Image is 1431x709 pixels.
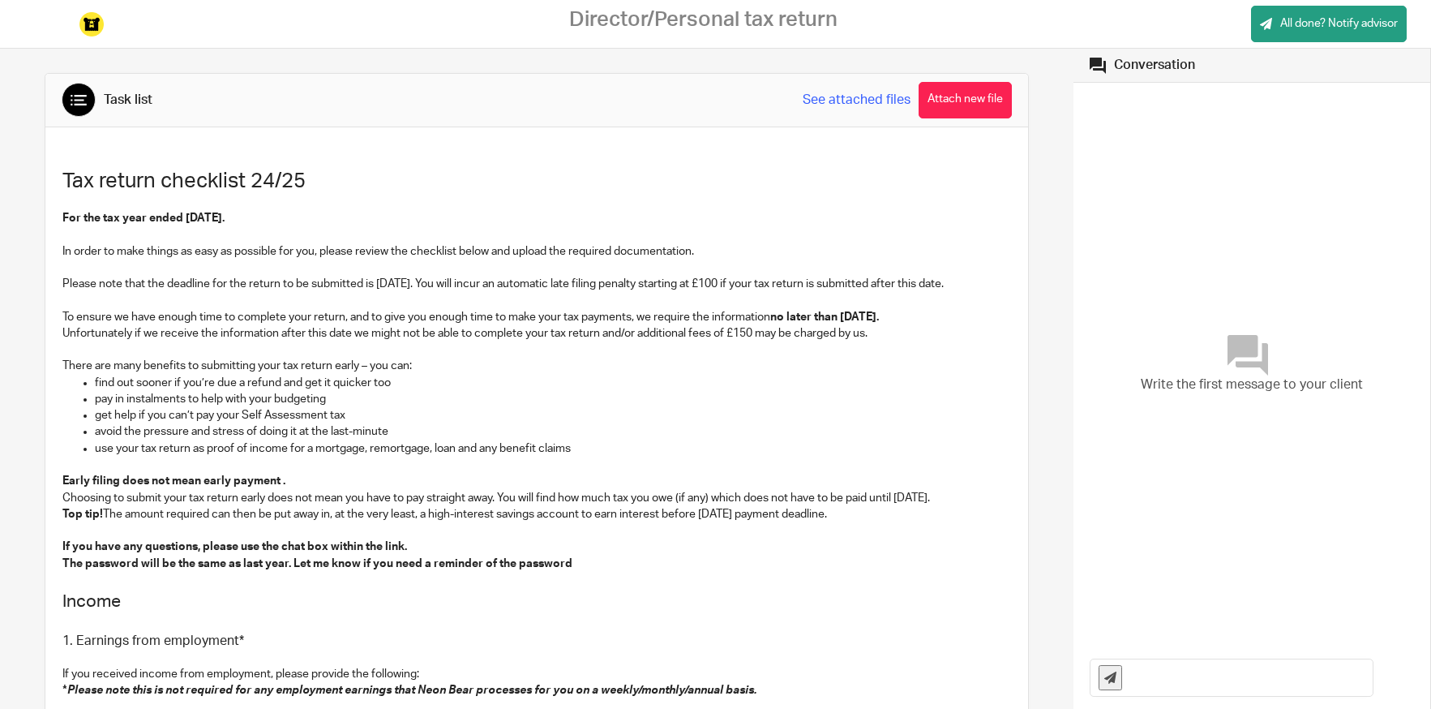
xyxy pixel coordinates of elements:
p: There are many benefits to submitting your tax return early – you can: [62,358,1010,374]
h2: Director/Personal tax return [569,7,838,32]
span: Write the first message to your client [1141,376,1363,394]
p: If you received income from employment, please provide the following: [62,666,1010,682]
img: Instagram%20Profile%20Image_320x320_Black%20on%20Yellow.png [79,12,104,37]
p: avoid the pressure and stress of doing it at the last-minute [95,423,1010,440]
button: Attach new file [919,82,1012,118]
p: Choosing to submit your tax return early does not mean you have to pay straight away. You will fi... [62,473,1010,522]
strong: . [283,475,285,487]
div: Task list [104,92,152,109]
h1: Tax return checklist 24/25 [62,169,1010,194]
strong: If you have any questions, please use the chat box within the link. [62,541,407,552]
h3: 1. Earnings from employment* [62,633,1010,650]
p: In order to make things as easy as possible for you, please review the checklist below and upload... [62,243,1010,260]
p: Unfortunately if we receive the information after this date we might not be able to complete your... [62,325,1010,342]
p: use your tax return as proof of income for a mortgage, remortgage, loan and any benefit claims [95,440,1010,457]
h2: Income [62,588,1010,616]
strong: The password will be the same as last year. Let me know if you need a reminder of the password [62,558,572,569]
strong: filing does not mean early payment [92,475,281,487]
p: get help if you can’t pay your Self Assessment tax [95,407,1010,423]
strong: Top tip! [62,509,103,520]
p: To ensure we have enough time to complete your return, and to give you enough time to make your t... [62,309,1010,325]
em: Please note this is not required for any employment earnings that Neon Bear processes for you on ... [67,685,756,696]
a: See attached files [803,91,910,110]
strong: For the tax year ended [DATE]. [62,213,225,224]
p: pay in instalments to help with your budgeting [95,391,1010,407]
a: All done? Notify advisor [1251,6,1407,42]
strong: Early [62,475,90,487]
strong: no later than [DATE]. [770,312,879,323]
div: Conversation [1114,57,1195,74]
p: find out sooner if you’re due a refund and get it quicker too [95,375,1010,391]
p: Please note that the deadline for the return to be submitted is [DATE]. You will incur an automat... [62,276,1010,292]
span: All done? Notify advisor [1280,15,1398,32]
